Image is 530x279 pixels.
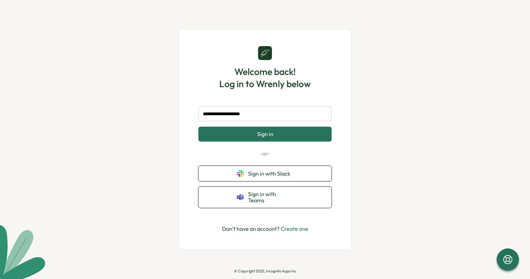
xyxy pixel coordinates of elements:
[198,127,332,141] button: Sign in
[198,187,332,208] button: Sign in with Teams
[222,225,308,233] p: Don't have an account?
[257,131,273,137] span: Sign in
[234,269,296,273] p: © Copyright 2025, Incognito Apps Inc
[198,150,332,158] p: -or-
[281,225,308,232] a: Create one
[248,170,293,177] span: Sign in with Slack
[248,191,293,204] span: Sign in with Teams
[219,66,311,90] h1: Welcome back! Log in to Wrenly below
[198,166,332,181] button: Sign in with Slack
